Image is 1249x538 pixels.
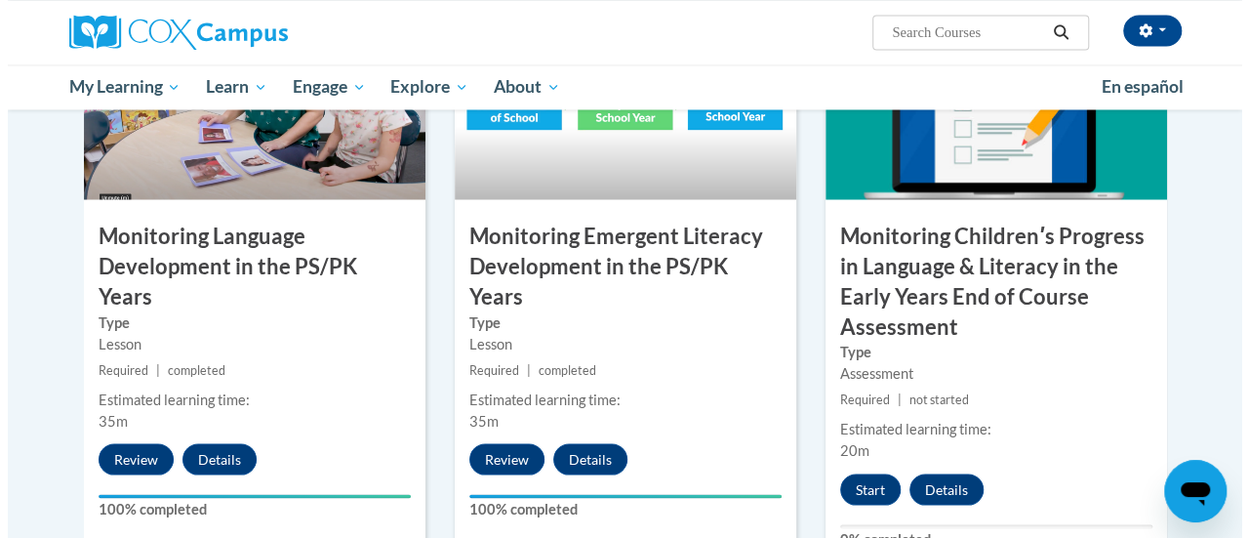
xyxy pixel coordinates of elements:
span: Explore [383,75,461,99]
span: About [486,75,552,99]
span: Engage [285,75,358,99]
button: Details [902,474,976,505]
button: Details [545,443,620,475]
span: | [519,362,523,377]
button: Start [832,474,893,505]
label: Type [832,341,1145,362]
span: not started [902,392,961,406]
button: Search [1038,21,1068,44]
img: Cox Campus [61,15,280,50]
span: completed [160,362,218,377]
label: 100% completed [462,498,774,519]
h3: Monitoring Emergent Literacy Development in the PS/PK Years [447,221,788,310]
a: My Learning [49,64,186,109]
label: Type [91,311,403,333]
div: Your progress [462,494,774,498]
span: | [890,392,894,406]
span: Learn [198,75,260,99]
span: | [148,362,152,377]
a: Explore [370,64,473,109]
div: Estimated learning time: [91,389,403,410]
span: Required [832,392,882,406]
span: My Learning [60,75,173,99]
button: Details [175,443,249,475]
button: Review [462,443,537,475]
div: Main menu [47,64,1189,109]
button: Review [91,443,166,475]
input: Search Courses [882,21,1038,44]
span: Required [91,362,141,377]
div: Lesson [91,333,403,354]
a: Learn [185,64,272,109]
a: Engage [272,64,371,109]
h3: Monitoring Language Development in the PS/PK Years [76,221,418,310]
a: About [473,64,565,109]
div: Estimated learning time: [832,418,1145,439]
div: Assessment [832,362,1145,384]
span: En español [1094,76,1176,97]
div: Estimated learning time: [462,389,774,410]
button: Account Settings [1115,15,1174,46]
div: Lesson [462,333,774,354]
h3: Monitoring Childrenʹs Progress in Language & Literacy in the Early Years End of Course Assessment [818,221,1159,341]
label: Type [462,311,774,333]
span: Required [462,362,511,377]
span: 20m [832,441,862,458]
span: completed [531,362,588,377]
label: 100% completed [91,498,403,519]
div: Your progress [91,494,403,498]
iframe: Button to launch messaging window [1156,460,1219,522]
span: 35m [91,412,120,429]
span: 35m [462,412,491,429]
a: En español [1081,66,1189,107]
a: Cox Campus [61,15,413,50]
